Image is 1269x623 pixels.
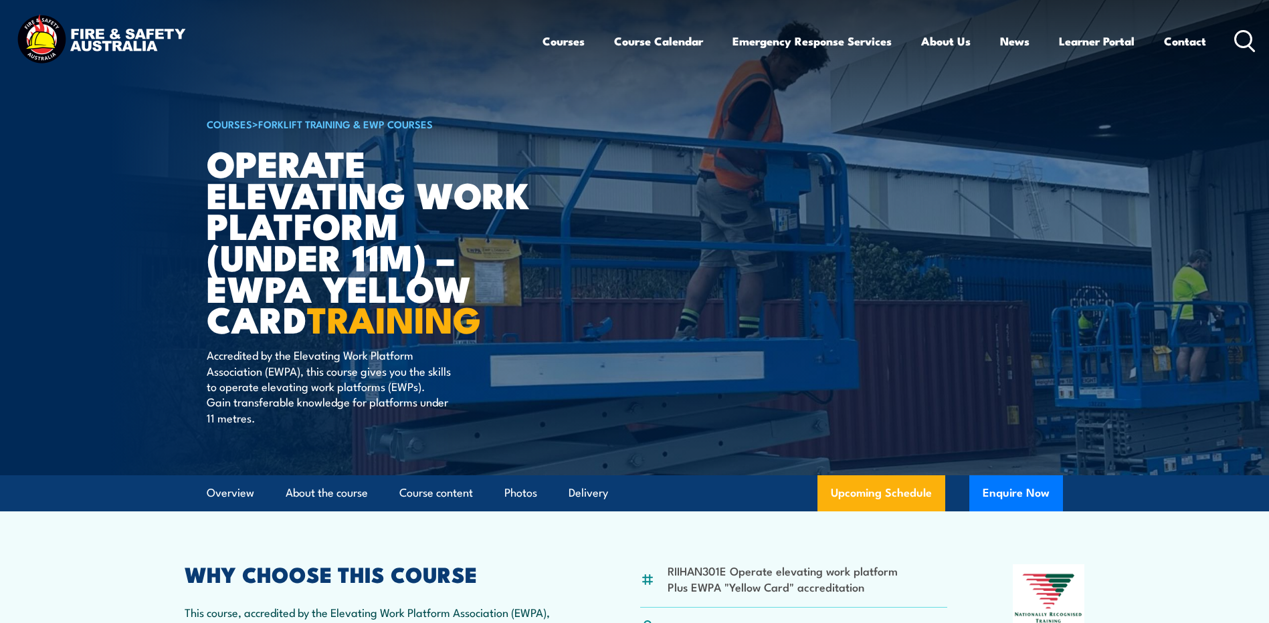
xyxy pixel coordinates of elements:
[399,475,473,511] a: Course content
[307,290,481,346] strong: TRAINING
[207,116,252,131] a: COURSES
[1000,23,1030,59] a: News
[258,116,433,131] a: Forklift Training & EWP Courses
[668,579,898,594] li: Plus EWPA "Yellow Card" accreditation
[543,23,585,59] a: Courses
[921,23,971,59] a: About Us
[1164,23,1206,59] a: Contact
[207,116,537,132] h6: >
[286,475,368,511] a: About the course
[817,475,945,511] a: Upcoming Schedule
[207,347,451,425] p: Accredited by the Elevating Work Platform Association (EWPA), this course gives you the skills to...
[569,475,608,511] a: Delivery
[668,563,898,578] li: RIIHAN301E Operate elevating work platform
[207,475,254,511] a: Overview
[207,147,537,334] h1: Operate Elevating Work Platform (under 11m) – EWPA Yellow Card
[969,475,1063,511] button: Enquire Now
[504,475,537,511] a: Photos
[614,23,703,59] a: Course Calendar
[1059,23,1135,59] a: Learner Portal
[733,23,892,59] a: Emergency Response Services
[185,564,575,583] h2: WHY CHOOSE THIS COURSE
